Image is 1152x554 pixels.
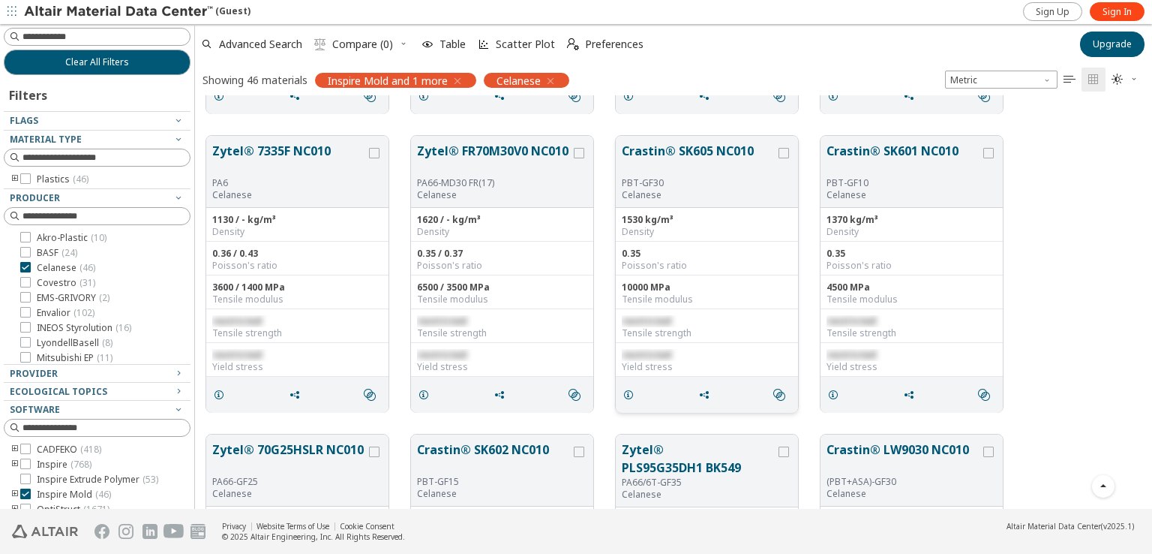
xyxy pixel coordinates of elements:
span: ( 46 ) [79,261,95,274]
span: Inspire Mold [37,489,111,501]
div: PA66-GF25 [212,476,366,488]
button: Share [282,380,313,410]
button: Share [487,380,518,410]
span: Envalior [37,307,94,319]
div: Yield stress [417,361,587,373]
span: restricted [417,315,466,327]
div: Poisson's ratio [826,260,997,272]
div: 1370 kg/m³ [826,214,997,226]
button: Zytel® FR70M30V0 NC010 [417,142,571,177]
span: restricted [826,315,876,327]
button: Zytel® 7335F NC010 [212,142,366,177]
button: Details [820,380,852,410]
button: Crastin® SK605 NC010 [622,142,775,177]
span: Plastics [37,173,88,185]
div: 0.36 / 0.43 [212,248,382,260]
span: Flags [10,114,38,127]
i: toogle group [10,459,20,471]
i:  [1111,74,1123,86]
button: Crastin® SK601 NC010 [826,142,980,177]
button: Tile View [1081,68,1105,92]
div: Unit System [945,71,1057,89]
div: 10000 MPa [622,282,792,294]
div: grid [195,95,1152,509]
span: restricted [622,315,671,327]
i:  [773,90,785,102]
button: Details [411,380,442,410]
span: Ecological Topics [10,385,107,398]
img: Altair Material Data Center [24,5,215,20]
div: Density [212,226,382,238]
button: Details [616,81,647,111]
button: Similar search [766,81,798,111]
div: PA6 [212,177,366,189]
div: Poisson's ratio [212,260,382,272]
span: CADFEKO [37,444,101,456]
button: Similar search [357,81,388,111]
div: 6500 / 3500 MPa [417,282,587,294]
p: Celanese [826,189,980,201]
div: (PBT+ASA)-GF30 [826,476,980,488]
div: Tensile strength [622,327,792,339]
div: Tensile strength [826,327,997,339]
button: Details [616,380,647,410]
p: Celanese [417,189,571,201]
button: Similar search [562,380,593,410]
span: Scatter Plot [496,39,555,50]
button: Zytel® 70G25HSLR NC010 [212,441,366,476]
i:  [978,389,990,401]
div: Tensile modulus [826,294,997,306]
div: Yield stress [826,361,997,373]
div: 0.35 [826,248,997,260]
span: ( 46 ) [73,173,88,185]
i:  [1087,74,1099,86]
div: Yield stress [622,361,792,373]
span: Akro-Plastic [37,232,106,244]
div: Density [417,226,587,238]
span: INEOS Styrolution [37,322,131,334]
button: Upgrade [1080,32,1144,57]
span: Celanese [37,262,95,274]
a: Sign In [1090,2,1144,21]
button: Share [896,81,928,111]
button: Table View [1057,68,1081,92]
i: toogle group [10,489,20,501]
div: 1130 / - kg/m³ [212,214,382,226]
button: Software [4,401,190,419]
span: Altair Material Data Center [1006,521,1101,531]
i:  [773,389,785,401]
span: Celanese [496,74,541,87]
span: Material Type [10,133,82,146]
a: Privacy [222,521,246,531]
button: Share [487,81,518,111]
span: Sign Up [1036,6,1069,18]
button: Crastin® LW9030 NC010 [826,441,980,476]
span: restricted [212,315,262,327]
span: ( 46 ) [95,488,111,501]
a: Sign Up [1023,2,1082,21]
div: 3600 / 1400 MPa [212,282,382,294]
span: Clear All Filters [65,56,129,68]
span: ( 16 ) [115,321,131,334]
button: Details [411,81,442,111]
div: 4500 MPa [826,282,997,294]
span: Upgrade [1093,38,1132,50]
div: (Guest) [24,5,250,20]
div: (v2025.1) [1006,521,1134,531]
div: Tensile modulus [622,294,792,306]
div: © 2025 Altair Engineering, Inc. All Rights Reserved. [222,531,405,542]
button: Details [206,380,238,410]
div: PBT-GF30 [622,177,775,189]
button: Clear All Filters [4,50,190,75]
div: Showing 46 materials [202,73,307,87]
a: Cookie Consent [340,521,394,531]
span: restricted [417,348,466,361]
button: Theme [1105,68,1144,92]
div: Tensile modulus [212,294,382,306]
button: Details [820,81,852,111]
span: restricted [622,348,671,361]
button: Similar search [971,380,1003,410]
span: Table [439,39,466,50]
p: Celanese [622,489,775,501]
p: Celanese [212,189,366,201]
